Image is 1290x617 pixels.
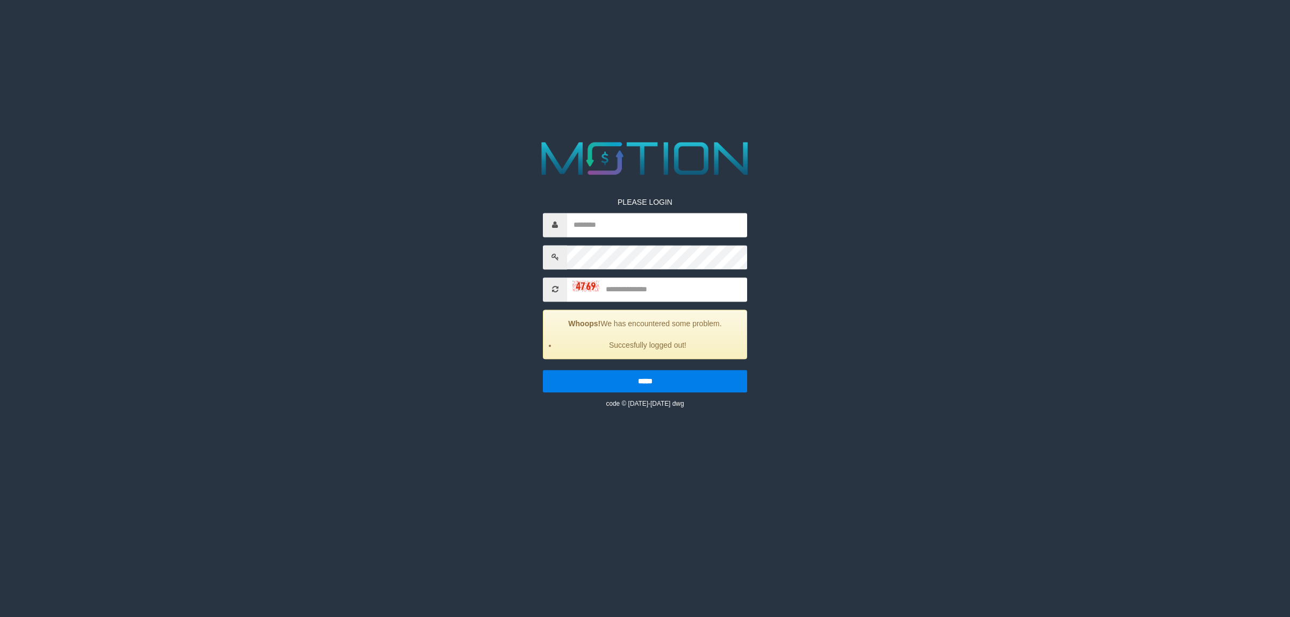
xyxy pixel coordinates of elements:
[543,197,747,207] p: PLEASE LOGIN
[532,136,758,181] img: MOTION_logo.png
[572,281,599,291] img: captcha
[606,400,684,407] small: code © [DATE]-[DATE] dwg
[543,310,747,359] div: We has encountered some problem.
[557,340,739,350] li: Succesfully logged out!
[568,319,600,328] strong: Whoops!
